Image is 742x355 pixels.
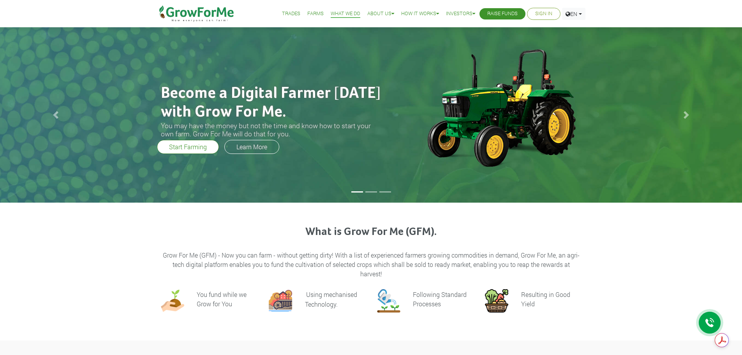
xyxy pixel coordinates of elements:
[367,10,394,18] a: About Us
[414,45,587,170] img: growforme image
[161,84,383,122] h2: Become a Digital Farmer [DATE] with Grow For Me.
[446,10,475,18] a: Investors
[305,290,357,309] p: Using mechanised Technology.
[197,290,247,308] h6: You fund while we Grow for You
[162,226,580,239] h3: What is Grow For Me (GFM).
[161,122,383,138] h3: You may have the money but not the time and know how to start your own farm. Grow For Me will do ...
[413,290,467,308] h6: Following Standard Processes
[377,289,400,313] img: growforme image
[401,10,439,18] a: How it Works
[485,289,508,313] img: growforme image
[521,290,570,308] h6: Resulting in Good Yield
[157,140,219,154] a: Start Farming
[307,10,324,18] a: Farms
[162,251,580,279] p: Grow For Me (GFM) - Now you can farm - without getting dirty! With a list of experienced farmers ...
[269,289,292,313] img: growforme image
[161,289,184,313] img: growforme image
[487,10,518,18] a: Raise Funds
[282,10,300,18] a: Trades
[224,140,279,154] a: Learn More
[535,10,552,18] a: Sign In
[562,8,585,20] a: EN
[331,10,360,18] a: What We Do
